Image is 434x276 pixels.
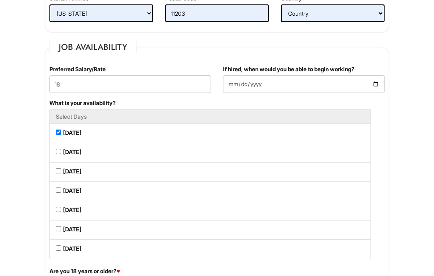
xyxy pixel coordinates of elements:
label: [DATE] [63,129,82,137]
label: [DATE] [63,148,82,156]
select: Country [281,4,385,22]
label: If hired, when would you be able to begin working? [223,65,354,73]
h5: Select Days [56,113,364,119]
label: Are you 18 years or older? [49,267,120,275]
input: Preferred Salary/Rate [49,75,211,93]
label: [DATE] [63,245,82,253]
select: State/Province [49,4,153,22]
label: Preferred Salary/Rate [49,65,106,73]
label: [DATE] [63,225,82,233]
label: [DATE] [63,187,82,195]
legend: Job Availability [49,41,137,53]
label: [DATE] [63,206,82,214]
input: Postal Code [165,4,269,22]
label: What is your availability? [49,99,116,107]
label: [DATE] [63,167,82,175]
